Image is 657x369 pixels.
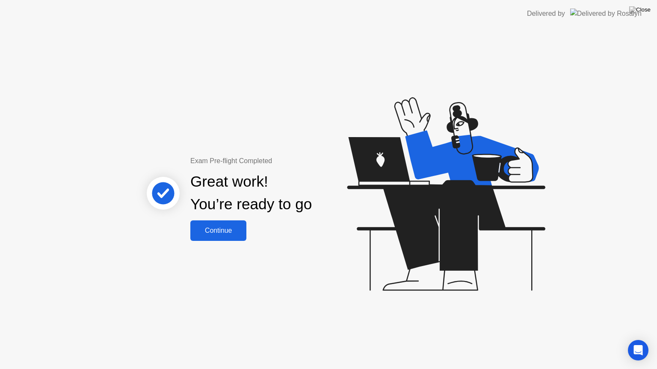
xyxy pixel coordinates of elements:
[628,340,648,360] div: Open Intercom Messenger
[190,220,246,241] button: Continue
[629,6,651,13] img: Close
[527,9,565,19] div: Delivered by
[190,156,367,166] div: Exam Pre-flight Completed
[190,170,312,216] div: Great work! You’re ready to go
[570,9,642,18] img: Delivered by Rosalyn
[193,227,244,234] div: Continue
